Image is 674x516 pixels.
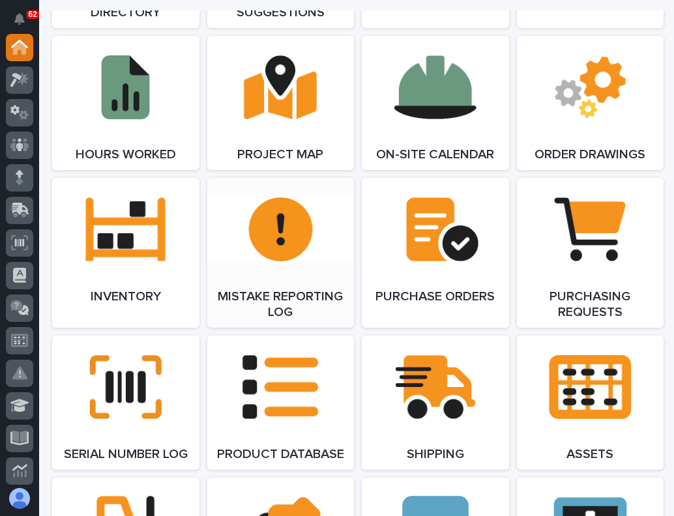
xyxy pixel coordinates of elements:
[207,336,355,470] a: Product Database
[517,178,664,328] a: Purchasing Requests
[517,336,664,470] a: Assets
[517,36,664,170] a: Order Drawings
[52,178,199,328] a: Inventory
[207,178,355,328] a: Mistake Reporting Log
[207,36,355,170] a: Project Map
[362,336,509,470] a: Shipping
[52,336,199,470] a: Serial Number Log
[362,178,509,328] a: Purchase Orders
[6,5,33,33] button: Notifications
[29,10,37,19] p: 62
[16,13,33,34] div: Notifications62
[362,36,509,170] a: On-Site Calendar
[52,36,199,170] a: Hours Worked
[6,485,33,512] button: users-avatar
